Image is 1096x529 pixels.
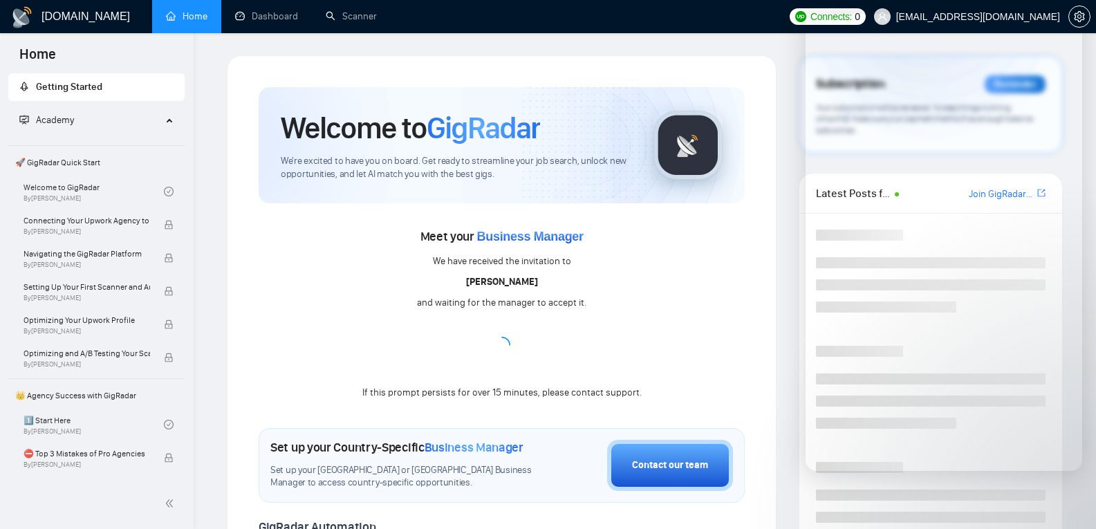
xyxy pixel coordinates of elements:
[164,253,174,263] span: lock
[164,220,174,230] span: lock
[24,327,150,335] span: By [PERSON_NAME]
[477,230,584,243] span: Business Manager
[1049,482,1082,515] iframe: Intercom live chat
[24,176,164,207] a: Welcome to GigRadarBy[PERSON_NAME]
[877,12,887,21] span: user
[270,464,538,490] span: Set up your [GEOGRAPHIC_DATA] or [GEOGRAPHIC_DATA] Business Manager to access country-specific op...
[1069,11,1090,22] span: setting
[10,149,183,176] span: 🚀 GigRadar Quick Start
[806,14,1082,471] iframe: Intercom live chat
[1068,6,1090,28] button: setting
[24,214,150,228] span: Connecting Your Upwork Agency to GigRadar
[607,440,733,491] button: Contact our team
[494,337,510,353] span: loading
[19,115,29,124] span: fund-projection-screen
[326,10,377,22] a: searchScanner
[653,111,723,180] img: gigradar-logo.png
[632,458,708,473] div: Contact our team
[24,346,150,360] span: Optimizing and A/B Testing Your Scanner for Better Results
[164,420,174,429] span: check-circle
[24,294,150,302] span: By [PERSON_NAME]
[164,319,174,329] span: lock
[19,82,29,91] span: rocket
[24,313,150,327] span: Optimizing Your Upwork Profile
[24,360,150,369] span: By [PERSON_NAME]
[164,353,174,362] span: lock
[362,385,642,400] div: If this prompt persists for over 15 minutes, please contact support.
[10,382,183,409] span: 👑 Agency Success with GigRadar
[8,44,67,73] span: Home
[810,9,852,24] span: Connects:
[281,155,631,181] span: We're excited to have you on board. Get ready to streamline your job search, unlock new opportuni...
[24,461,150,469] span: By [PERSON_NAME]
[36,81,102,93] span: Getting Started
[433,254,571,269] div: We have received the invitation to
[166,10,207,22] a: homeHome
[427,109,540,147] span: GigRadar
[164,187,174,196] span: check-circle
[235,10,298,22] a: dashboardDashboard
[164,286,174,296] span: lock
[24,261,150,269] span: By [PERSON_NAME]
[8,73,185,101] li: Getting Started
[855,9,860,24] span: 0
[24,409,164,440] a: 1️⃣ Start HereBy[PERSON_NAME]
[466,276,538,288] b: [PERSON_NAME]
[24,228,150,236] span: By [PERSON_NAME]
[281,109,540,147] h1: Welcome to
[420,229,584,244] span: Meet your
[425,440,523,455] span: Business Manager
[11,6,33,28] img: logo
[164,453,174,463] span: lock
[24,280,150,294] span: Setting Up Your First Scanner and Auto-Bidder
[795,11,806,22] img: upwork-logo.png
[1068,11,1090,22] a: setting
[24,247,150,261] span: Navigating the GigRadar Platform
[36,114,74,126] span: Academy
[165,496,178,510] span: double-left
[19,114,74,126] span: Academy
[24,447,150,461] span: ⛔ Top 3 Mistakes of Pro Agencies
[417,295,586,310] div: and waiting for the manager to accept it.
[270,440,523,455] h1: Set up your Country-Specific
